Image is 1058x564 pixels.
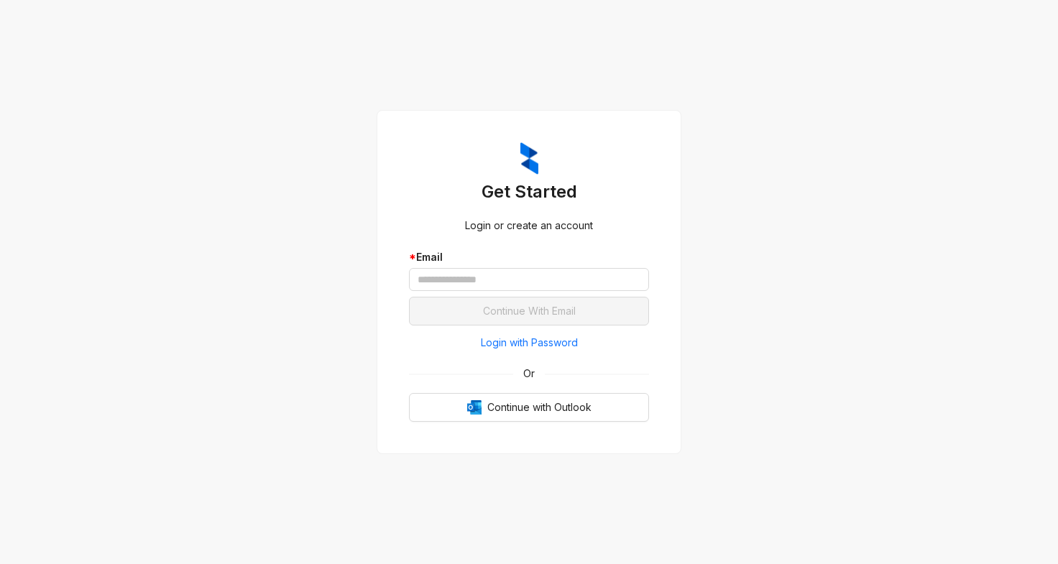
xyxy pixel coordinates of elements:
button: Login with Password [409,331,649,354]
span: Login with Password [481,335,578,351]
h3: Get Started [409,180,649,203]
span: Or [513,366,545,382]
div: Login or create an account [409,218,649,234]
img: Outlook [467,400,482,415]
button: Continue With Email [409,297,649,325]
button: OutlookContinue with Outlook [409,393,649,422]
img: ZumaIcon [520,142,538,175]
span: Continue with Outlook [487,399,592,415]
div: Email [409,249,649,265]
